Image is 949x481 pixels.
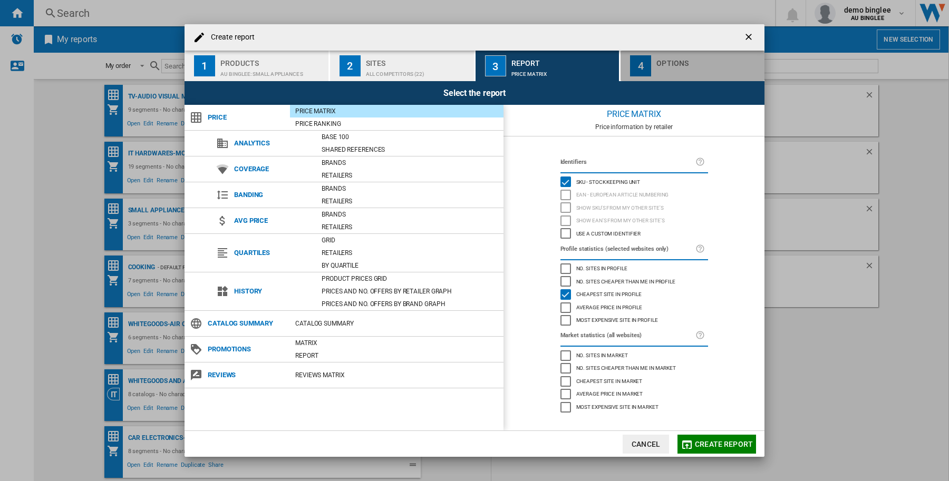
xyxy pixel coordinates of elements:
div: By quartile [316,260,503,271]
div: Retailers [316,196,503,207]
div: Brands [316,158,503,168]
button: 4 Options [621,51,764,81]
md-checkbox: Show SKU'S from my other site's [560,201,708,214]
button: Create report [677,435,756,454]
md-checkbox: Most expensive site in market [560,400,708,414]
label: Market statistics (all websites) [560,330,695,341]
md-checkbox: No. sites cheaper than me in profile [560,275,708,288]
span: Quartiles [229,246,316,260]
div: Base 100 [316,132,503,142]
span: No. sites cheaper than me in profile [576,277,675,284]
span: Most expensive site in market [576,403,659,410]
div: Prices and No. offers by brand graph [316,299,503,309]
h4: Create report [206,32,255,43]
md-checkbox: Average price in profile [560,301,708,314]
div: Report [290,350,503,361]
div: Sites [366,55,470,66]
md-checkbox: EAN - European Article Numbering [560,189,708,202]
span: Price [202,110,290,125]
button: Cancel [623,435,669,454]
span: Most expensive site in profile [576,316,658,323]
md-checkbox: Cheapest site in profile [560,288,708,301]
span: Analytics [229,136,316,151]
span: Show EAN's from my other site's [576,216,665,223]
span: Banding [229,188,316,202]
label: Identifiers [560,156,695,168]
span: Catalog Summary [202,316,290,331]
div: All Competitors (22) [366,66,470,77]
div: Retailers [316,222,503,232]
md-checkbox: Cheapest site in market [560,375,708,388]
md-checkbox: No. sites in profile [560,262,708,276]
div: Brands [316,183,503,194]
span: Create report [695,440,753,448]
div: Report [511,55,615,66]
label: Profile statistics (selected websites only) [560,243,695,255]
span: Cheapest site in profile [576,290,642,297]
div: Retailers [316,170,503,181]
md-checkbox: No. sites in market [560,349,708,362]
div: Product prices grid [316,273,503,284]
div: 1 [194,55,215,76]
span: Cheapest site in market [576,377,643,384]
div: Price Matrix [503,105,764,123]
button: 3 Report Price Matrix [476,51,621,81]
span: No. sites in profile [576,264,627,271]
span: Coverage [229,162,316,176]
span: History [229,284,316,299]
span: Promotions [202,342,290,357]
div: Options [656,55,760,66]
div: 4 [630,55,651,76]
button: 2 Sites All Competitors (22) [330,51,475,81]
div: Grid [316,235,503,246]
span: Show SKU'S from my other site's [576,203,664,211]
div: REVIEWS Matrix [290,370,503,380]
div: Prices and No. offers by retailer graph [316,286,503,297]
ng-md-icon: getI18NText('BUTTONS.CLOSE_DIALOG') [743,32,756,44]
span: SKU - Stock Keeping Unit [576,178,641,185]
md-checkbox: Use a custom identifier [560,227,708,240]
button: getI18NText('BUTTONS.CLOSE_DIALOG') [739,27,760,48]
div: Price Ranking [290,119,503,129]
md-checkbox: Most expensive site in profile [560,314,708,327]
span: Use a custom identifier [576,229,641,237]
md-checkbox: Average price in market [560,388,708,401]
span: Average price in profile [576,303,643,310]
div: 2 [340,55,361,76]
md-checkbox: SKU - Stock Keeping Unit [560,175,708,189]
span: Average price in market [576,389,643,397]
div: AU BINGLEE:Small appliances [220,66,324,77]
span: No. sites cheaper than me in market [576,364,676,371]
div: Products [220,55,324,66]
span: Reviews [202,368,290,382]
div: Price Matrix [290,106,503,116]
div: Catalog Summary [290,318,503,329]
span: Avg price [229,213,316,228]
md-checkbox: No. sites cheaper than me in market [560,362,708,375]
div: Shared references [316,144,503,155]
div: Brands [316,209,503,220]
div: Price Matrix [511,66,615,77]
span: No. sites in market [576,351,628,358]
div: Price information by retailer [503,123,764,131]
button: 1 Products AU BINGLEE:Small appliances [185,51,330,81]
div: 3 [485,55,506,76]
span: EAN - European Article Numbering [576,190,669,198]
div: Matrix [290,338,503,348]
div: Retailers [316,248,503,258]
md-checkbox: Show EAN's from my other site's [560,214,708,228]
div: Select the report [185,81,764,105]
